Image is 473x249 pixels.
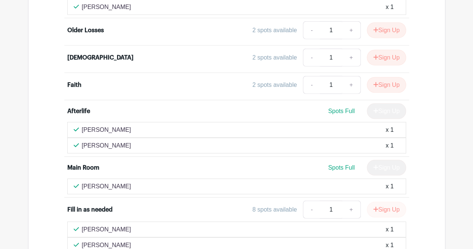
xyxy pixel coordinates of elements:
[328,164,354,171] span: Spots Full
[67,53,133,62] div: [DEMOGRAPHIC_DATA]
[342,76,360,94] a: +
[67,81,82,89] div: Faith
[82,3,131,12] p: [PERSON_NAME]
[367,50,406,66] button: Sign Up
[386,141,393,150] div: x 1
[252,205,297,214] div: 8 spots available
[367,202,406,218] button: Sign Up
[303,21,320,39] a: -
[328,108,354,114] span: Spots Full
[67,26,104,35] div: Older Losses
[252,53,297,62] div: 2 spots available
[367,22,406,38] button: Sign Up
[303,49,320,67] a: -
[342,21,360,39] a: +
[303,76,320,94] a: -
[252,26,297,35] div: 2 spots available
[386,125,393,134] div: x 1
[67,163,99,172] div: Main Room
[67,205,113,214] div: Fill in as needed
[367,77,406,93] button: Sign Up
[303,201,320,219] a: -
[82,225,131,234] p: [PERSON_NAME]
[82,125,131,134] p: [PERSON_NAME]
[82,141,131,150] p: [PERSON_NAME]
[252,81,297,89] div: 2 spots available
[342,49,360,67] a: +
[386,182,393,191] div: x 1
[386,3,393,12] div: x 1
[386,225,393,234] div: x 1
[82,182,131,191] p: [PERSON_NAME]
[342,201,360,219] a: +
[67,107,90,116] div: Afterlife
